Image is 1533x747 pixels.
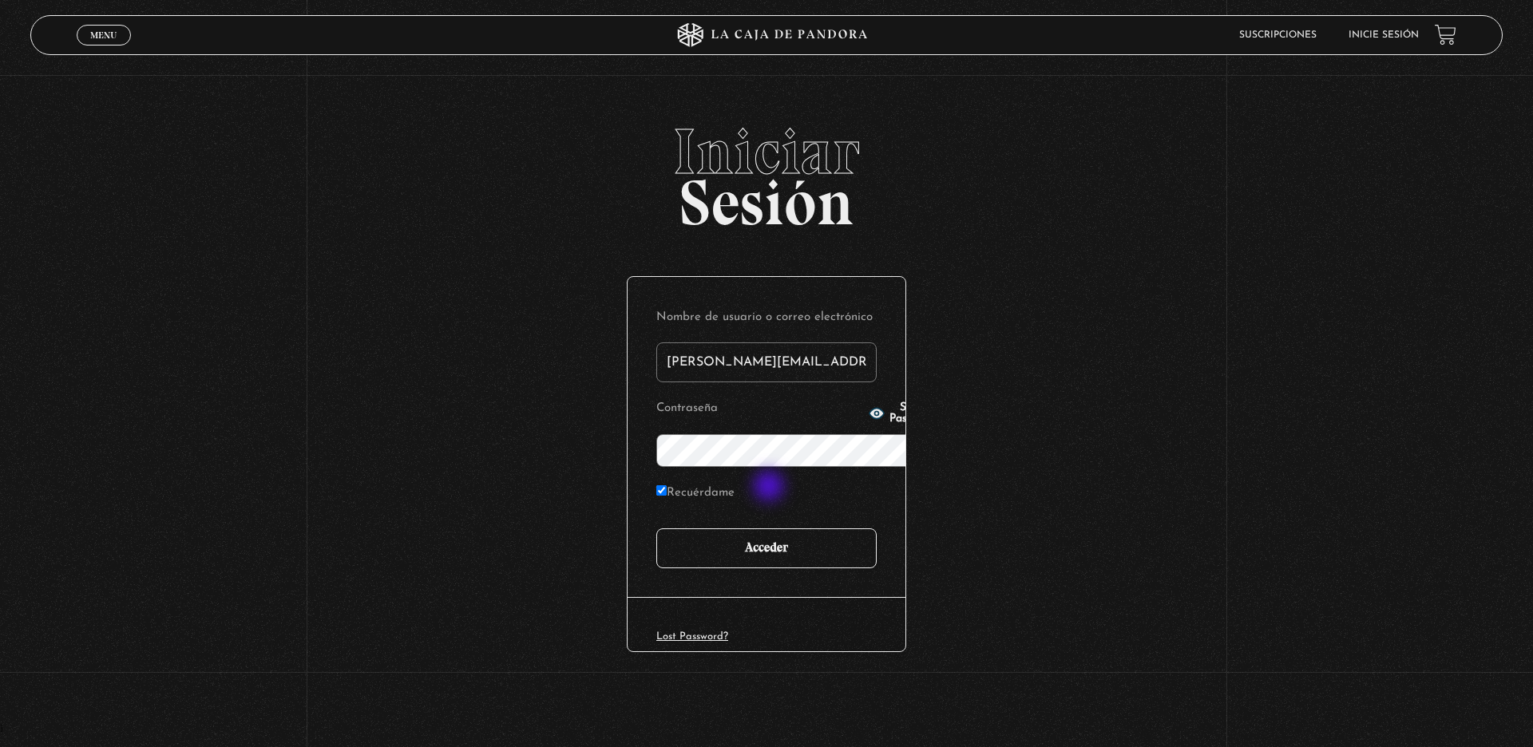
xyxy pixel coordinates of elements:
a: Suscripciones [1239,30,1317,40]
span: Cerrar [85,44,123,55]
span: Menu [90,30,117,40]
a: View your shopping cart [1435,24,1456,45]
label: Nombre de usuario o correo electrónico [656,306,877,330]
input: Recuérdame [656,485,667,496]
a: Lost Password? [656,631,728,642]
label: Recuérdame [656,481,735,506]
button: Show Password [869,402,936,425]
span: Show Password [889,402,936,425]
label: Contraseña [656,397,864,421]
span: Iniciar [30,120,1502,184]
input: Acceder [656,528,877,568]
a: Inicie sesión [1349,30,1419,40]
h2: Sesión [30,120,1502,222]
